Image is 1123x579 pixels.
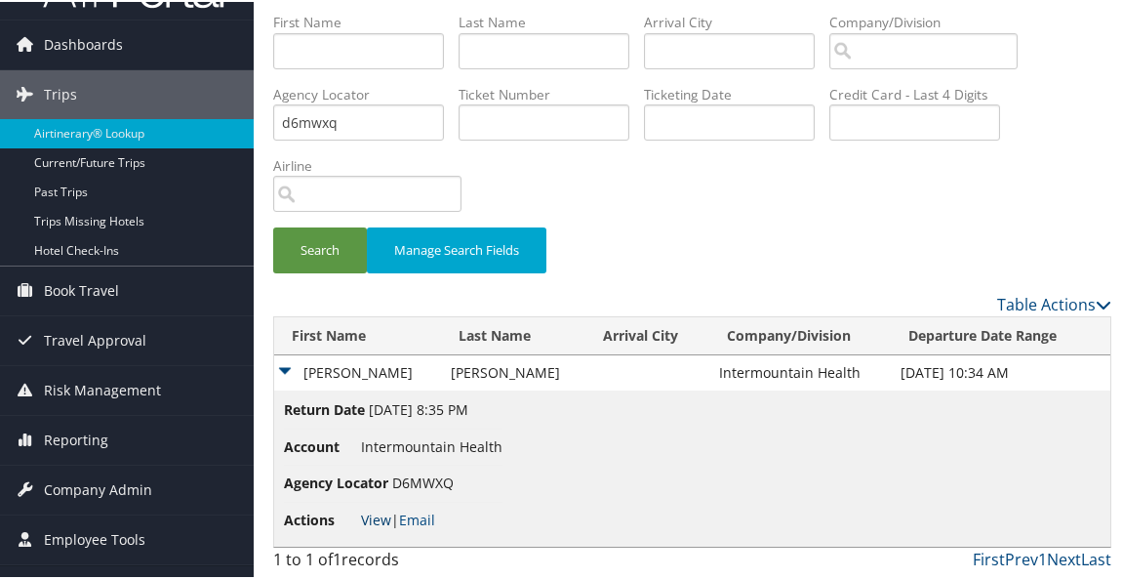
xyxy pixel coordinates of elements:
span: Reporting [44,414,108,463]
label: Agency Locator [273,83,459,103]
a: First [973,547,1005,568]
label: Arrival City [644,11,829,30]
label: Credit Card - Last 4 Digits [829,83,1015,103]
label: Airline [273,154,476,174]
label: Ticket Number [459,83,644,103]
a: View [361,509,391,527]
button: Search [273,226,367,271]
a: Next [1047,547,1081,568]
a: Table Actions [997,292,1111,313]
th: Last Name: activate to sort column ascending [441,315,585,353]
span: Company Admin [44,464,152,513]
td: Intermountain Health [709,353,891,389]
td: [DATE] 10:34 AM [891,353,1110,389]
span: Return Date [284,397,365,419]
span: Book Travel [44,265,119,313]
span: Intermountain Health [361,435,502,454]
th: First Name: activate to sort column ascending [274,315,441,353]
button: Manage Search Fields [367,226,546,271]
span: Actions [284,508,357,529]
a: Prev [1005,547,1038,568]
div: 1 to 1 of records [273,546,461,579]
label: Ticketing Date [644,83,829,103]
span: Account [284,434,357,456]
label: First Name [273,11,459,30]
span: [DATE] 8:35 PM [369,398,468,417]
span: Agency Locator [284,471,388,492]
span: Risk Management [44,364,161,413]
span: D6MWXQ [392,472,454,490]
span: 1 [333,547,341,568]
th: Arrival City: activate to sort column ascending [585,315,709,353]
a: Email [399,509,435,527]
span: Travel Approval [44,314,146,363]
td: [PERSON_NAME] [441,353,585,389]
a: Last [1081,547,1111,568]
label: Last Name [459,11,644,30]
span: Employee Tools [44,514,145,562]
th: Departure Date Range: activate to sort column ascending [891,315,1110,353]
span: | [361,509,435,527]
span: Trips [44,68,77,117]
td: [PERSON_NAME] [274,353,441,389]
label: Company/Division [829,11,1032,30]
a: 1 [1038,547,1047,568]
span: Dashboards [44,19,123,67]
th: Company/Division [709,315,891,353]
